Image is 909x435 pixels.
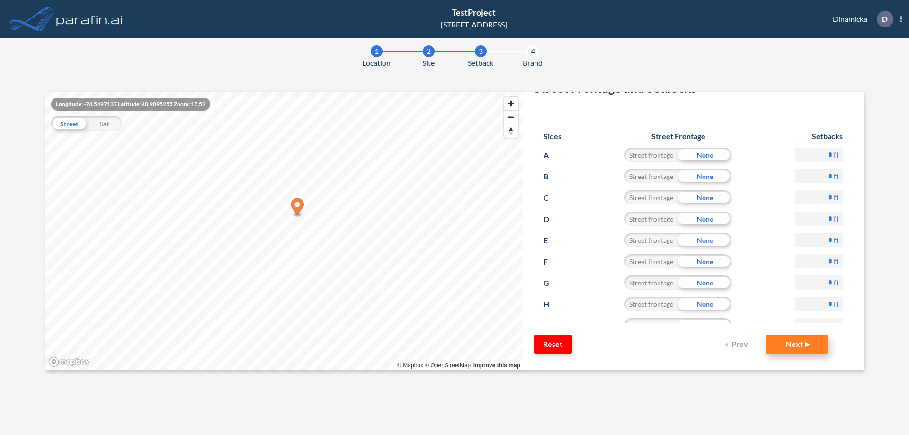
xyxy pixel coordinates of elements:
[624,318,678,332] div: Street frontage
[468,57,493,69] span: Setback
[719,335,757,354] button: Prev
[527,45,539,57] div: 4
[362,57,391,69] span: Location
[766,335,828,354] button: Next
[504,124,518,138] button: Reset bearing to north
[291,198,304,218] div: Map marker
[882,15,888,23] p: D
[544,169,561,184] p: B
[87,116,122,131] div: Sat
[54,9,125,28] img: logo
[544,297,561,312] p: H
[834,150,839,160] label: ft
[504,110,518,124] button: Zoom out
[615,132,741,141] h6: Street Frontage
[544,233,561,248] p: E
[678,190,731,204] div: None
[544,254,561,269] p: F
[834,299,839,309] label: ft
[834,214,839,223] label: ft
[475,45,487,57] div: 3
[48,356,90,367] a: Mapbox homepage
[504,97,518,110] button: Zoom in
[624,212,678,226] div: Street frontage
[834,257,839,266] label: ft
[423,45,435,57] div: 2
[624,254,678,268] div: Street frontage
[834,320,839,330] label: ft
[544,132,561,141] h6: Sides
[452,7,496,18] span: TestProject
[834,171,839,181] label: ft
[534,335,572,354] button: Reset
[51,98,210,111] div: Longitude: -74.5497137 Latitude: 40.9095255 Zoom: 17.52
[678,318,731,332] div: None
[819,11,902,27] div: Dinamicka
[834,193,839,202] label: ft
[544,318,561,333] p: I
[624,233,678,247] div: Street frontage
[371,45,383,57] div: 1
[544,275,561,291] p: G
[473,362,520,369] a: Improve this map
[504,111,518,124] span: Zoom out
[624,275,678,290] div: Street frontage
[45,92,523,370] canvas: Map
[678,254,731,268] div: None
[624,169,678,183] div: Street frontage
[544,212,561,227] p: D
[678,148,731,162] div: None
[544,190,561,205] p: C
[678,169,731,183] div: None
[795,132,843,141] h6: Setbacks
[624,148,678,162] div: Street frontage
[397,362,423,369] a: Mapbox
[422,57,435,69] span: Site
[678,212,731,226] div: None
[425,362,471,369] a: OpenStreetMap
[834,278,839,287] label: ft
[678,233,731,247] div: None
[544,148,561,163] p: A
[678,275,731,290] div: None
[834,235,839,245] label: ft
[523,57,543,69] span: Brand
[624,190,678,204] div: Street frontage
[51,116,87,131] div: Street
[678,297,731,311] div: None
[624,297,678,311] div: Street frontage
[441,19,507,30] div: [STREET_ADDRESS]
